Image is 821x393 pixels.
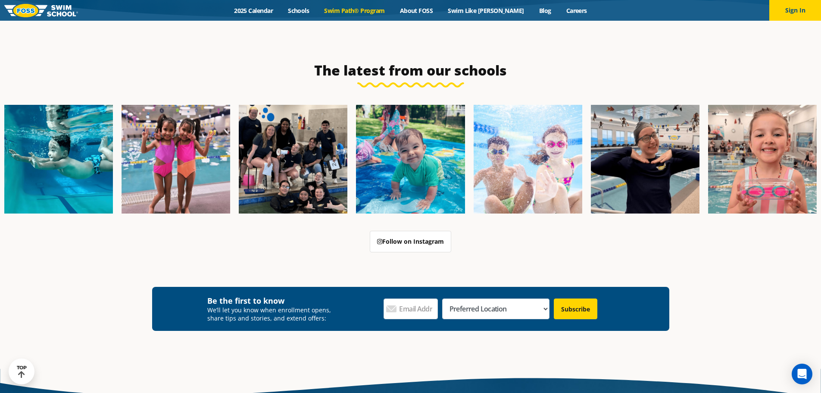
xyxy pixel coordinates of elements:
[554,299,597,319] input: Subscribe
[239,105,347,214] img: Fa25-Website-Images-2-600x600.png
[227,6,281,15] a: 2025 Calendar
[531,6,559,15] a: Blog
[317,6,392,15] a: Swim Path® Program
[474,105,582,214] img: FCC_FOSS_GeneralShoot_May_FallCampaign_lowres-9556-600x600.jpg
[370,231,451,252] a: Follow on Instagram
[207,296,337,306] h4: Be the first to know
[17,365,27,378] div: TOP
[281,6,317,15] a: Schools
[4,105,113,214] img: Fa25-Website-Images-1-600x600.png
[4,4,78,17] img: FOSS Swim School Logo
[591,105,699,214] img: Fa25-Website-Images-9-600x600.jpg
[440,6,532,15] a: Swim Like [PERSON_NAME]
[122,105,230,214] img: Fa25-Website-Images-8-600x600.jpg
[708,105,817,214] img: Fa25-Website-Images-14-600x600.jpg
[792,364,812,384] div: Open Intercom Messenger
[356,105,465,214] img: Fa25-Website-Images-600x600.png
[392,6,440,15] a: About FOSS
[384,299,438,319] input: Email Address
[559,6,594,15] a: Careers
[207,306,337,322] p: We’ll let you know when enrollment opens, share tips and stories, and extend offers:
